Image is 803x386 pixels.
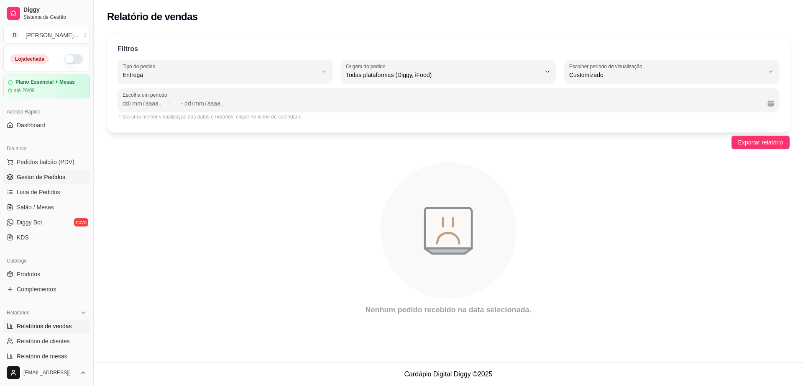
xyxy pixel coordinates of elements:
[7,309,29,316] span: Relatórios
[119,113,777,120] div: Para uma melhor visualização das datas e horários, clique no ícone de calendário.
[123,98,179,108] div: Data inicial
[64,54,83,64] button: Alterar Status
[23,6,87,14] span: Diggy
[184,99,192,108] div: dia, Data final,
[118,60,332,83] button: Tipo do pedidoEntrega
[181,98,183,108] span: -
[23,14,87,21] span: Sistema de Gestão
[223,99,231,108] div: hora, Data final,
[3,142,90,155] div: Dia a dia
[118,44,138,54] p: Filtros
[3,155,90,169] button: Pedidos balcão (PDV)
[346,71,541,79] span: Todas plataformas (Diggy, iFood)
[94,362,803,386] footer: Cardápio Digital Diggy © 2025
[3,363,90,383] button: [EMAIL_ADDRESS][DOMAIN_NAME]
[17,121,46,129] span: Dashboard
[3,185,90,199] a: Lista de Pedidos
[3,201,90,214] a: Salão / Mesas
[23,369,77,376] span: [EMAIL_ADDRESS][DOMAIN_NAME]
[142,99,146,108] div: /
[14,87,35,94] article: até 28/08
[220,99,224,108] div: ,
[107,157,790,304] div: animation
[230,99,233,108] div: :
[131,99,143,108] div: mês, Data inicial,
[233,99,241,108] div: minuto, Data final,
[194,99,205,108] div: mês, Data final,
[569,63,645,70] label: Escolher período de visualização
[161,99,169,108] div: hora, Data inicial,
[17,270,40,278] span: Produtos
[3,216,90,229] a: Diggy Botnovo
[17,203,54,211] span: Salão / Mesas
[191,99,194,108] div: /
[341,60,556,83] button: Origem do pedidoTodas plataformas (Diggy, iFood)
[3,231,90,244] a: KDS
[3,75,90,98] a: Plano Essencial + Mesasaté 28/08
[17,173,65,181] span: Gestor de Pedidos
[3,350,90,363] a: Relatório de mesas
[159,99,162,108] div: ,
[3,3,90,23] a: DiggySistema de Gestão
[207,99,221,108] div: ano, Data final,
[123,63,158,70] label: Tipo do pedido
[145,99,159,108] div: ano, Data inicial,
[3,105,90,118] div: Acesso Rápido
[3,27,90,44] button: Select a team
[17,188,60,196] span: Lista de Pedidos
[204,99,207,108] div: /
[3,118,90,132] a: Dashboard
[15,79,75,85] article: Plano Essencial + Mesas
[17,337,70,345] span: Relatório de clientes
[17,218,42,226] span: Diggy Bot
[738,138,783,147] span: Exportar relatório
[10,54,49,64] div: Loja fechada
[123,71,317,79] span: Entrega
[3,335,90,348] a: Relatório de clientes
[731,136,790,149] button: Exportar relatório
[123,92,774,98] span: Escolha um período
[171,99,179,108] div: minuto, Data inicial,
[122,99,130,108] div: dia, Data inicial,
[3,268,90,281] a: Produtos
[17,158,74,166] span: Pedidos balcão (PDV)
[184,98,761,108] div: Data final
[17,285,56,293] span: Complementos
[107,304,790,316] article: Nenhum pedido recebido na data selecionada.
[346,63,388,70] label: Origem do pedido
[26,31,79,39] div: [PERSON_NAME] ...
[17,322,72,330] span: Relatórios de vendas
[3,254,90,268] div: Catálogo
[129,99,133,108] div: /
[107,10,198,23] h2: Relatório de vendas
[17,352,67,360] span: Relatório de mesas
[168,99,171,108] div: :
[3,170,90,184] a: Gestor de Pedidos
[10,31,19,39] span: B
[17,233,29,242] span: KDS
[3,319,90,333] a: Relatórios de vendas
[569,71,764,79] span: Customizado
[3,283,90,296] a: Complementos
[564,60,779,83] button: Escolher período de visualizaçãoCustomizado
[764,97,777,110] button: Calendário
